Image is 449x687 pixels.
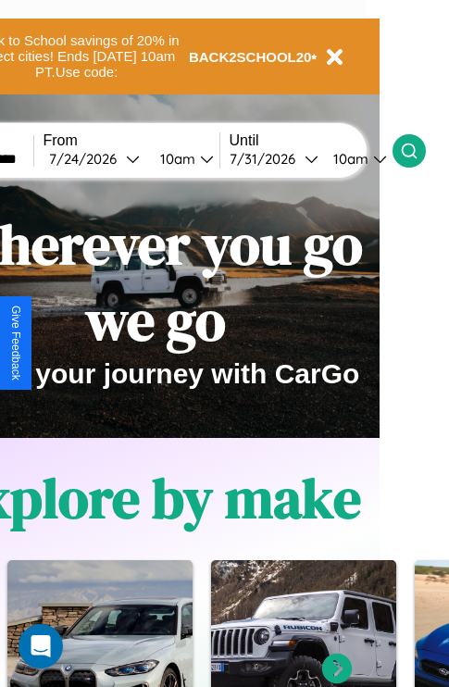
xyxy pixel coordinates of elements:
[230,150,305,168] div: 7 / 31 / 2026
[9,306,22,381] div: Give Feedback
[151,150,200,168] div: 10am
[19,624,63,668] div: Open Intercom Messenger
[230,132,393,149] label: Until
[324,150,373,168] div: 10am
[189,49,312,65] b: BACK2SCHOOL20
[318,149,393,169] button: 10am
[44,132,219,149] label: From
[145,149,219,169] button: 10am
[44,149,145,169] button: 7/24/2026
[49,150,126,168] div: 7 / 24 / 2026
